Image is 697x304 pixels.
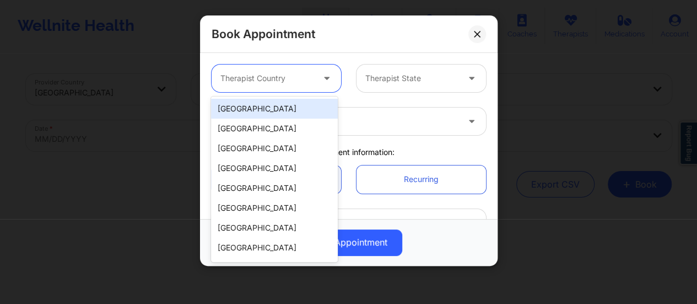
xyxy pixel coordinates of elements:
[211,238,338,258] div: [GEOGRAPHIC_DATA]
[211,198,338,218] div: [GEOGRAPHIC_DATA]
[212,26,315,41] h2: Book Appointment
[211,178,338,198] div: [GEOGRAPHIC_DATA]
[295,230,402,256] button: Book Appointment
[356,166,486,194] a: Recurring
[212,166,341,194] a: Single
[204,147,494,158] div: Appointment information:
[211,218,338,238] div: [GEOGRAPHIC_DATA]
[211,138,338,158] div: [GEOGRAPHIC_DATA]
[211,119,338,138] div: [GEOGRAPHIC_DATA]
[211,99,338,119] div: [GEOGRAPHIC_DATA]
[211,258,338,278] div: [GEOGRAPHIC_DATA]
[211,158,338,178] div: [GEOGRAPHIC_DATA]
